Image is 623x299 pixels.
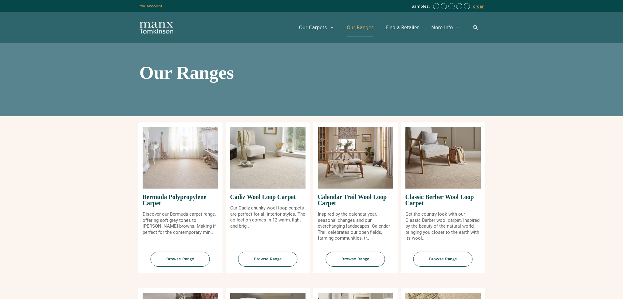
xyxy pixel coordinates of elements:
span: Browse Range [151,252,210,267]
a: Browse Range [226,252,310,273]
a: Browse Range [401,252,485,273]
a: order [473,4,484,9]
p: Discover our Bermuda carpet range, offering soft grey tones to [PERSON_NAME] browns. Making if pe... [143,211,218,235]
img: Cadiz Wool Loop Carpet [230,127,306,189]
span: Samples: [412,4,432,9]
span: Cadiz Wool Loop Carpet [230,189,306,205]
p: Our Cadiz chunky wool loop carpets are perfect for all interior styles. The collection comes in 1... [230,205,306,229]
span: Browse Range [413,252,473,267]
img: Bermuda Polypropylene Carpet [143,127,218,189]
p: Get the country look with our Classic Berber wool carpet. Inspired by the beauty of the natural w... [405,211,481,241]
a: My account [140,4,163,8]
span: Bermuda Polypropylene Carpet [143,189,218,211]
a: Open Search Bar [467,18,484,37]
img: Calendar Trail Wool Loop Carpet [318,127,393,189]
a: More Info [425,18,467,37]
nav: Primary [293,18,484,37]
a: Find a Retailer [380,18,425,37]
img: Manx Tomkinson [140,22,173,34]
span: Browse Range [326,252,385,267]
p: Inspired by the calendar year, seasonal changes and our everchanging landscapes. Calendar Trail c... [318,211,393,241]
a: Browse Range [138,252,223,273]
span: Classic Berber Wool Loop Carpet [405,189,481,211]
span: Calendar Trail Wool Loop Carpet [318,189,393,211]
a: Our Carpets [293,18,341,37]
a: Browse Range [313,252,398,273]
a: Our Ranges [341,18,380,37]
img: Classic Berber Wool Loop Carpet [405,127,481,189]
span: Browse Range [238,252,298,267]
h1: Our Ranges [140,63,484,82]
